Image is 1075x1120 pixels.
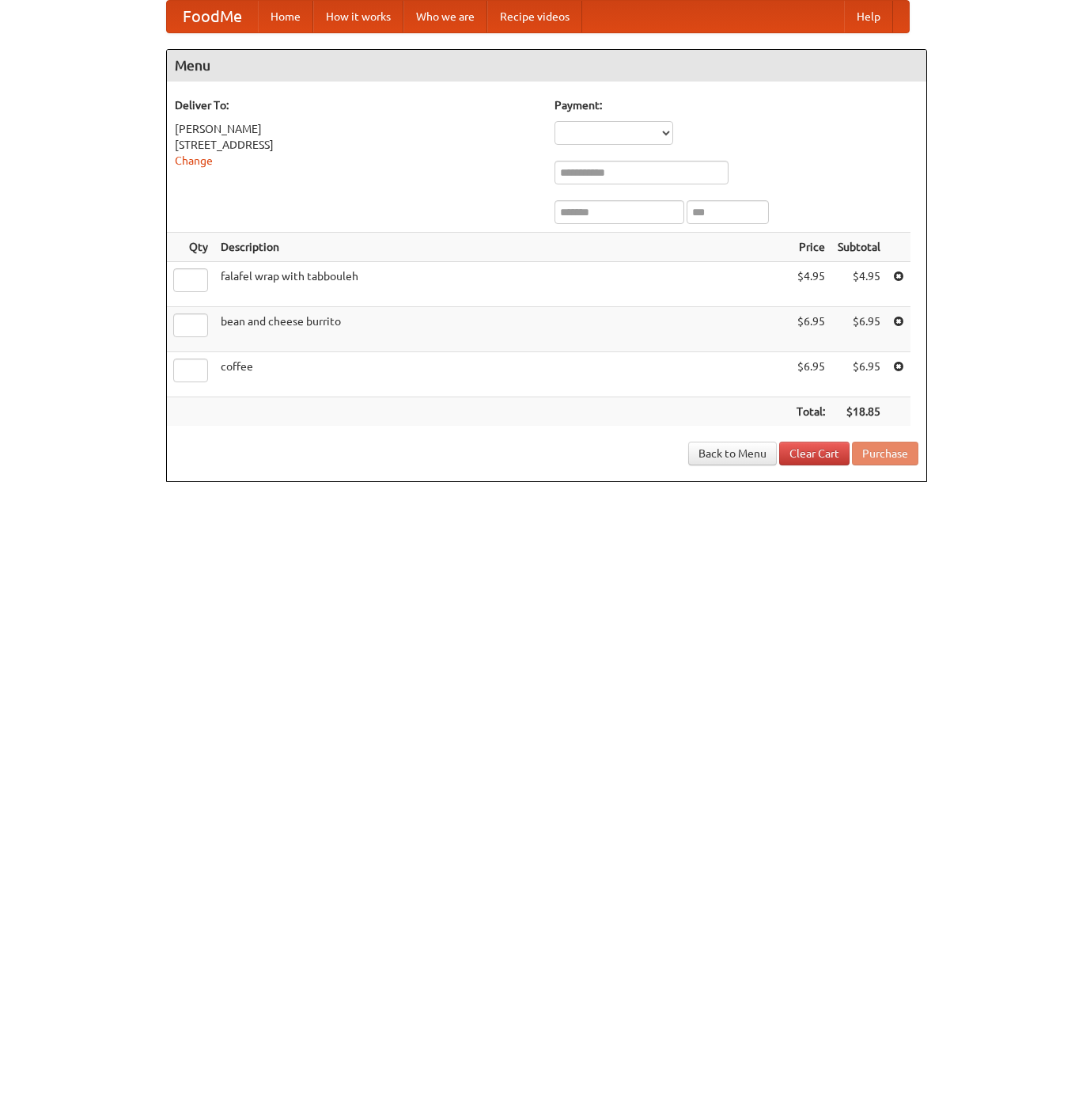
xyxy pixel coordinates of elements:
[175,97,539,113] h5: Deliver To:
[852,442,918,465] button: Purchase
[790,397,831,427] th: Total:
[175,137,539,153] div: [STREET_ADDRESS]
[313,1,403,32] a: How it works
[167,50,926,82] h4: Menu
[831,233,887,262] th: Subtotal
[790,307,831,352] td: $6.95
[214,307,790,352] td: bean and cheese burrito
[487,1,582,32] a: Recipe videos
[831,352,887,397] td: $6.95
[167,1,258,32] a: FoodMe
[175,121,539,137] div: [PERSON_NAME]
[790,233,831,262] th: Price
[214,233,790,262] th: Description
[214,352,790,397] td: coffee
[403,1,487,32] a: Who we are
[214,262,790,307] td: falafel wrap with tabbouleh
[258,1,313,32] a: Home
[790,352,831,397] td: $6.95
[831,307,887,352] td: $6.95
[688,442,777,465] a: Back to Menu
[844,1,893,32] a: Help
[555,97,918,113] h5: Payment:
[831,397,887,427] th: $18.85
[175,154,213,167] a: Change
[167,233,214,262] th: Qty
[831,262,887,307] td: $4.95
[779,442,850,465] a: Clear Cart
[790,262,831,307] td: $4.95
